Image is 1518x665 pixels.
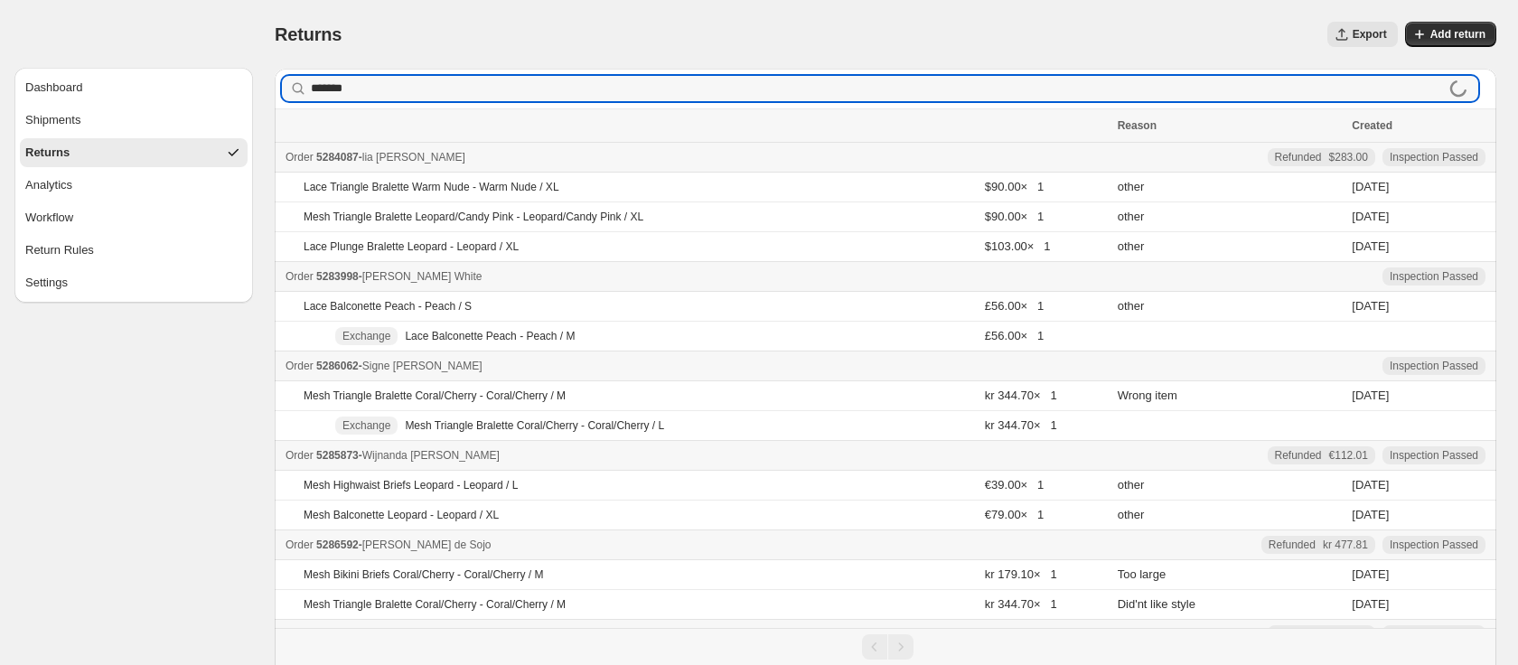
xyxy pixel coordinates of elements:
div: - [286,536,1107,554]
button: Add return [1405,22,1496,47]
time: Wednesday, September 10, 2025 at 2:33:33 PM [1352,210,1389,223]
td: other [1112,202,1347,232]
p: Mesh Triangle Bralette Leopard/Candy Pink - Leopard/Candy Pink / XL [304,210,643,224]
time: Thursday, September 18, 2025 at 1:40:26 PM [1352,478,1389,492]
time: Thursday, September 11, 2025 at 5:09:03 PM [1352,299,1389,313]
span: Order [286,360,314,372]
span: Analytics [25,176,72,194]
div: Refunded [1269,538,1368,552]
td: other [1112,501,1347,530]
time: Saturday, September 20, 2025 at 5:46:33 PM [1352,567,1389,581]
span: €112.01 [1329,448,1368,463]
span: kr 344.70 × 1 [985,418,1057,432]
button: Return Rules [20,236,248,265]
span: Order [286,539,314,551]
nav: Pagination [275,628,1496,665]
td: Did'nt like style [1112,590,1347,620]
span: Exchange [342,418,390,433]
button: Workflow [20,203,248,232]
div: Refunded [1275,627,1368,642]
span: 5284087 [316,151,359,164]
span: Wijnanda [PERSON_NAME] [362,449,500,462]
time: Wednesday, September 10, 2025 at 2:33:33 PM [1352,180,1389,193]
div: - [286,357,1107,375]
span: Order [286,151,314,164]
span: Exchange [342,329,390,343]
button: Shipments [20,106,248,135]
p: Mesh Bikini Briefs Coral/Cherry - Coral/Cherry / M [304,567,543,582]
span: lia [PERSON_NAME] [362,151,465,164]
span: 5286062 [316,360,359,372]
p: Mesh Balconette Leopard - Leopard / XL [304,508,499,522]
span: Signe [PERSON_NAME] [362,360,483,372]
p: Mesh Highwaist Briefs Leopard - Leopard / L [304,478,518,492]
span: kr 344.70 × 1 [985,389,1057,402]
span: kr 179.10 × 1 [985,567,1057,581]
time: Friday, September 19, 2025 at 4:45:16 PM [1352,389,1389,402]
div: - [286,267,1107,286]
span: Export [1353,27,1387,42]
span: kr 344.70 × 1 [985,597,1057,611]
span: $90.00 × 1 [985,180,1044,193]
span: 5286592 [316,539,359,551]
time: Saturday, September 20, 2025 at 5:46:33 PM [1352,597,1389,611]
time: Wednesday, September 10, 2025 at 2:33:33 PM [1352,239,1389,253]
span: $283.00 [1329,150,1368,164]
span: Shipments [25,111,80,129]
span: [PERSON_NAME] White [362,270,483,283]
span: Inspection Passed [1390,269,1478,284]
button: Export [1327,22,1398,47]
span: Dashboard [25,79,83,97]
span: Add return [1430,27,1485,42]
p: Lace Balconette Peach - Peach / S [304,299,472,314]
p: Lace Plunge Bralette Leopard - Leopard / XL [304,239,519,254]
p: Lace Triangle Bralette Warm Nude - Warm Nude / XL [304,180,559,194]
span: £56.00 × 1 [985,329,1044,342]
td: Wrong item [1112,381,1347,411]
button: Analytics [20,171,248,200]
span: €113.41 [1329,627,1368,642]
span: Workflow [25,209,73,227]
p: Lace Balconette Peach - Peach / M [405,329,575,343]
span: Reason [1118,119,1157,132]
td: other [1112,173,1347,202]
div: - [286,446,1107,464]
p: Mesh Triangle Bralette Coral/Cherry - Coral/Cherry / L [405,418,664,433]
span: Settings [25,274,68,292]
span: €79.00 × 1 [985,508,1044,521]
span: kr 477.81 [1323,538,1368,552]
span: [PERSON_NAME] de Sojo [362,539,492,551]
p: Mesh Triangle Bralette Coral/Cherry - Coral/Cherry / M [304,597,566,612]
button: Dashboard [20,73,248,102]
span: Return Rules [25,241,94,259]
td: Too large [1112,560,1347,590]
span: £56.00 × 1 [985,299,1044,313]
div: Refunded [1275,448,1368,463]
span: $90.00 × 1 [985,210,1044,223]
span: $103.00 × 1 [985,239,1051,253]
span: Inspection Passed [1390,359,1478,373]
span: €39.00 × 1 [985,478,1044,492]
td: other [1112,232,1347,262]
td: other [1112,292,1347,322]
span: Inspection Passed [1390,538,1478,552]
time: Thursday, September 18, 2025 at 1:40:26 PM [1352,508,1389,521]
span: Created [1352,119,1392,132]
p: Mesh Triangle Bralette Coral/Cherry - Coral/Cherry / M [304,389,566,403]
span: Inspection Passed [1390,627,1478,642]
td: other [1112,471,1347,501]
button: Returns [20,138,248,167]
span: Order [286,449,314,462]
span: Inspection Passed [1390,448,1478,463]
span: Returns [275,24,342,44]
button: Settings [20,268,248,297]
span: Order [286,270,314,283]
div: Refunded [1275,150,1368,164]
span: 5285873 [316,449,359,462]
span: Returns [25,144,70,162]
div: - [286,148,1107,166]
span: 5283998 [316,270,359,283]
span: Inspection Passed [1390,150,1478,164]
div: - [286,625,1107,643]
